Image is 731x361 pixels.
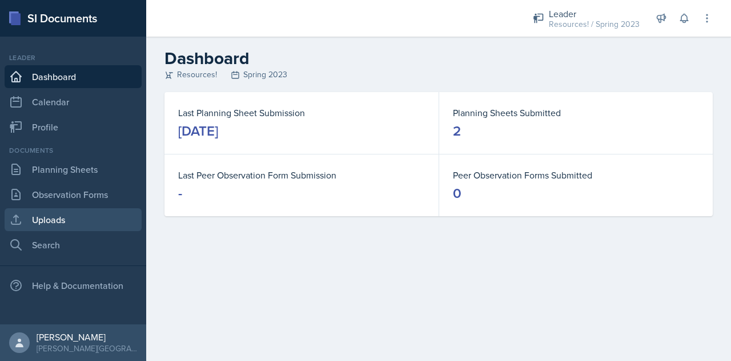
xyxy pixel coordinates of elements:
[453,106,699,120] dt: Planning Sheets Submitted
[453,168,699,182] dt: Peer Observation Forms Submitted
[178,106,425,120] dt: Last Planning Sheet Submission
[5,145,142,156] div: Documents
[178,184,182,203] div: -
[5,274,142,297] div: Help & Documentation
[178,168,425,182] dt: Last Peer Observation Form Submission
[37,331,137,343] div: [PERSON_NAME]
[5,158,142,181] a: Planning Sheets
[453,184,461,203] div: 0
[37,343,137,354] div: [PERSON_NAME][GEOGRAPHIC_DATA]
[5,183,142,206] a: Observation Forms
[5,90,142,113] a: Calendar
[5,233,142,256] a: Search
[164,69,713,81] div: Resources! Spring 2023
[178,122,218,140] div: [DATE]
[164,48,713,69] h2: Dashboard
[5,53,142,63] div: Leader
[5,116,142,138] a: Profile
[5,65,142,88] a: Dashboard
[453,122,461,140] div: 2
[5,208,142,231] a: Uploads
[549,18,640,30] div: Resources! / Spring 2023
[549,7,640,21] div: Leader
